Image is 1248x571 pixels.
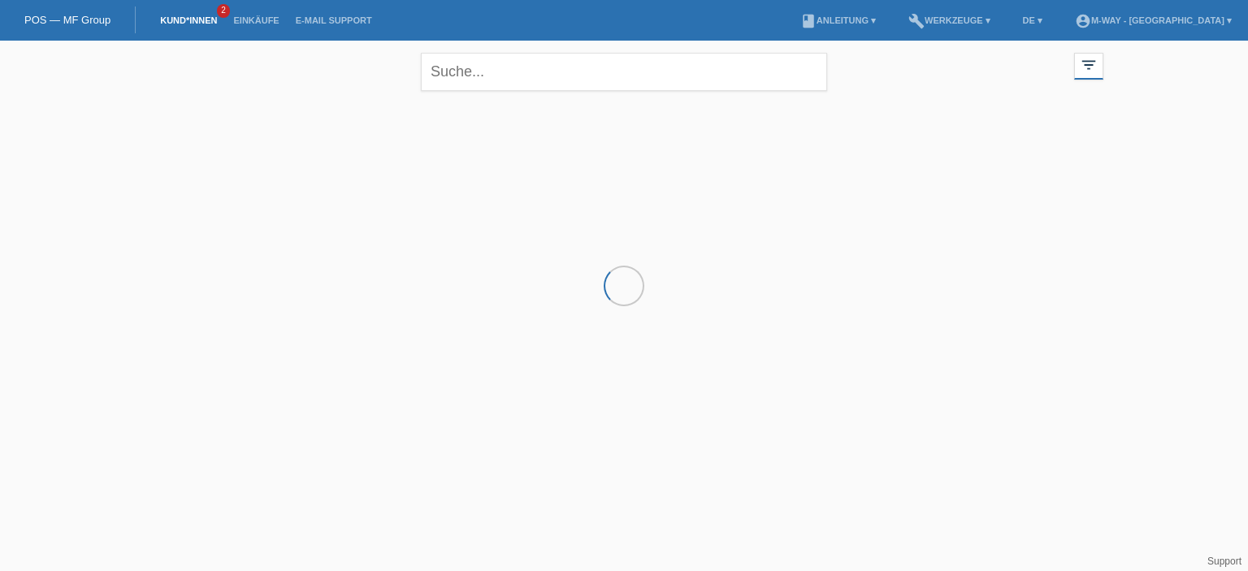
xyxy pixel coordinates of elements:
i: account_circle [1075,13,1091,29]
a: E-Mail Support [288,15,380,25]
i: build [908,13,925,29]
a: account_circlem-way - [GEOGRAPHIC_DATA] ▾ [1067,15,1240,25]
a: Kund*innen [152,15,225,25]
a: Einkäufe [225,15,287,25]
a: Support [1207,556,1241,567]
a: bookAnleitung ▾ [792,15,884,25]
span: 2 [217,4,230,18]
a: POS — MF Group [24,14,110,26]
i: filter_list [1080,56,1098,74]
a: DE ▾ [1015,15,1051,25]
i: book [800,13,817,29]
input: Suche... [421,53,827,91]
a: buildWerkzeuge ▾ [900,15,999,25]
